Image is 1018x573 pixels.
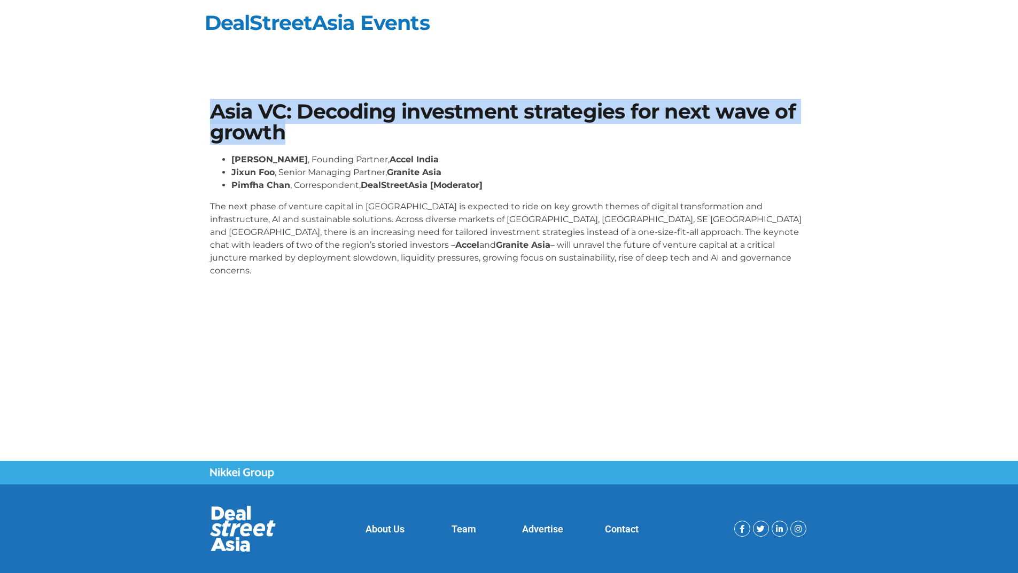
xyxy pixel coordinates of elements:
li: , Senior Managing Partner, [231,166,809,179]
strong: Pimfha Chan [231,180,290,190]
strong: Accel [455,240,479,250]
strong: DealStreetAsia [Moderator] [361,180,483,190]
strong: Granite Asia [387,167,441,177]
p: The next phase of venture capital in [GEOGRAPHIC_DATA] is expected to ride on key growth themes o... [210,200,809,277]
strong: Granite Asia [496,240,550,250]
img: Nikkei Group [210,468,274,478]
a: About Us [366,523,405,535]
a: Contact [605,523,639,535]
a: Team [452,523,476,535]
strong: Jixun Foo [231,167,275,177]
li: , Founding Partner, [231,153,809,166]
strong: Accel India [390,154,439,164]
li: , Correspondent, [231,179,809,192]
a: Advertise [522,523,563,535]
a: DealStreetAsia Events [205,10,430,35]
strong: [PERSON_NAME] [231,154,308,164]
h1: Asia VC: Decoding investment strategies for next wave of growth [210,101,809,143]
